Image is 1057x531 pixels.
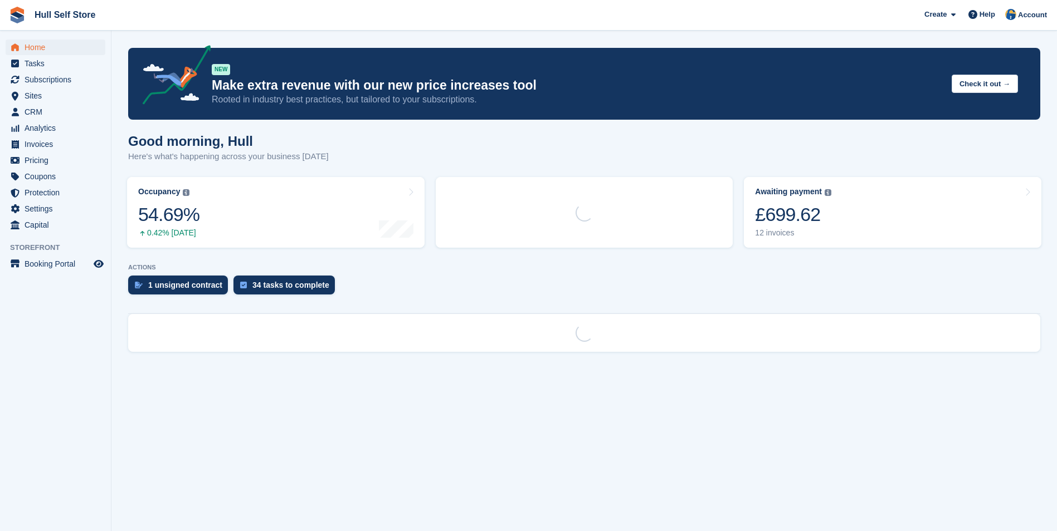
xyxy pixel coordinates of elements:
img: icon-info-grey-7440780725fd019a000dd9b08b2336e03edf1995a4989e88bcd33f0948082b44.svg [825,189,831,196]
span: Invoices [25,136,91,152]
span: Sites [25,88,91,104]
span: Create [924,9,947,20]
p: ACTIONS [128,264,1040,271]
img: stora-icon-8386f47178a22dfd0bd8f6a31ec36ba5ce8667c1dd55bd0f319d3a0aa187defe.svg [9,7,26,23]
a: 1 unsigned contract [128,276,233,300]
img: price-adjustments-announcement-icon-8257ccfd72463d97f412b2fc003d46551f7dbcb40ab6d574587a9cd5c0d94... [133,45,211,109]
div: 1 unsigned contract [148,281,222,289]
span: Booking Portal [25,256,91,272]
p: Here's what's happening across your business [DATE] [128,150,329,163]
a: menu [6,88,105,104]
span: Account [1018,9,1047,21]
a: menu [6,217,105,233]
a: Occupancy 54.69% 0.42% [DATE] [127,177,425,248]
span: Tasks [25,56,91,71]
a: menu [6,136,105,152]
span: Help [980,9,995,20]
a: menu [6,72,105,87]
span: Pricing [25,153,91,168]
span: Subscriptions [25,72,91,87]
a: menu [6,185,105,200]
button: Check it out → [952,75,1018,93]
div: 54.69% [138,203,199,226]
a: menu [6,56,105,71]
span: Coupons [25,169,91,184]
p: Make extra revenue with our new price increases tool [212,77,943,94]
div: Awaiting payment [755,187,822,196]
span: Settings [25,201,91,217]
div: £699.62 [755,203,831,226]
img: task-75834270c22a3079a89374b754ae025e5fb1db73e45f91037f5363f120a921f8.svg [240,282,247,288]
p: Rooted in industry best practices, but tailored to your subscriptions. [212,94,943,106]
div: NEW [212,64,230,75]
a: menu [6,201,105,217]
span: Home [25,40,91,55]
a: menu [6,40,105,55]
div: 12 invoices [755,228,831,238]
h1: Good morning, Hull [128,134,329,149]
a: menu [6,153,105,168]
a: 34 tasks to complete [233,276,340,300]
div: Occupancy [138,187,180,196]
a: Preview store [92,257,105,271]
span: Storefront [10,242,111,253]
img: contract_signature_icon-13c848040528278c33f63329250d36e43548de30e8caae1d1a13099fd9432cc5.svg [135,282,143,288]
span: Capital [25,217,91,233]
span: Protection [25,185,91,200]
a: Hull Self Store [30,6,100,24]
a: menu [6,104,105,120]
a: menu [6,256,105,272]
img: Hull Self Store [1005,9,1016,20]
span: Analytics [25,120,91,136]
a: menu [6,120,105,136]
div: 34 tasks to complete [252,281,329,289]
div: 0.42% [DATE] [138,228,199,238]
a: menu [6,169,105,184]
a: Awaiting payment £699.62 12 invoices [744,177,1041,248]
span: CRM [25,104,91,120]
img: icon-info-grey-7440780725fd019a000dd9b08b2336e03edf1995a4989e88bcd33f0948082b44.svg [183,189,189,196]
